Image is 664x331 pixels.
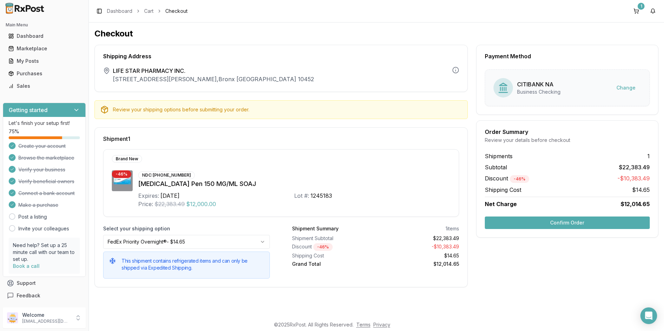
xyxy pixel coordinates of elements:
div: $22,383.49 [378,235,459,242]
a: Post a listing [18,213,47,220]
nav: breadcrumb [107,8,188,15]
div: Sales [8,83,80,90]
div: $12,014.65 [378,261,459,268]
span: Discount [485,175,529,182]
div: [MEDICAL_DATA] Pen 150 MG/ML SOAJ [138,179,450,189]
div: Brand New [112,155,142,163]
span: Feedback [17,292,40,299]
div: 1 [638,3,645,10]
span: Subtotal [485,163,507,171]
button: Sales [3,80,86,92]
button: My Posts [3,56,86,67]
button: Feedback [3,289,86,302]
button: Confirm Order [485,217,650,229]
div: Grand Total [292,261,373,268]
div: NDC: [PHONE_NUMBER] [138,171,195,179]
div: Marketplace [8,45,80,52]
span: Verify beneficial owners [18,178,74,185]
div: Price: [138,200,153,208]
div: Business Checking [517,88,561,95]
div: [DATE] [160,192,180,200]
button: Marketplace [3,43,86,54]
span: $14.65 [632,186,650,194]
div: - 46 % [510,175,529,183]
div: - $10,383.49 [378,243,459,251]
a: Marketplace [6,42,83,55]
p: [EMAIL_ADDRESS][DOMAIN_NAME] [22,319,70,324]
span: $22,383.49 [155,200,185,208]
h5: This shipment contains refrigerated items and can only be shipped via Expedited Shipping. [122,257,264,271]
div: Review your details before checkout [485,137,650,144]
span: $12,014.65 [621,200,650,208]
div: Lot #: [294,192,309,200]
span: Connect a bank account [18,190,75,197]
div: 1 items [446,225,459,232]
span: Shipments [485,152,513,160]
img: RxPost Logo [3,3,47,14]
p: Let's finish your setup first! [9,120,80,127]
button: Change [611,82,641,94]
div: Payment Method [485,53,650,59]
button: Support [3,277,86,289]
a: Dashboard [107,8,132,15]
span: $22,383.49 [619,163,650,171]
h2: Main Menu [6,22,83,28]
a: My Posts [6,55,83,67]
div: CITIBANK NA [517,80,561,88]
a: Sales [6,80,83,92]
div: - 46 % [313,243,333,251]
div: Open Intercom Messenger [640,307,657,324]
div: - 46 % [112,170,131,178]
span: -$10,383.49 [617,174,650,183]
div: Purchases [8,70,80,77]
div: Shipment Subtotal [292,235,373,242]
button: Dashboard [3,31,86,42]
span: Shipment 1 [103,136,130,142]
span: $12,000.00 [186,200,216,208]
span: LIFE STAR PHARMACY INC. [113,67,314,75]
button: Purchases [3,68,86,79]
span: Create your account [18,143,66,150]
a: Cart [144,8,153,15]
a: Purchases [6,67,83,80]
label: Select your shipping option [103,225,270,232]
span: Checkout [165,8,188,15]
span: 75 % [9,128,19,135]
div: My Posts [8,58,80,65]
div: Order Summary [485,129,650,135]
a: Dashboard [6,30,83,42]
span: Browse the marketplace [18,154,74,161]
a: Book a call [13,263,40,269]
a: Privacy [373,322,390,328]
span: 1 [647,152,650,160]
div: Discount [292,243,373,251]
div: $14.65 [378,252,459,259]
h3: Getting started [9,106,48,114]
p: [STREET_ADDRESS][PERSON_NAME] , Bronx [GEOGRAPHIC_DATA] 10452 [113,75,314,83]
div: Shipping Cost [292,252,373,259]
span: Verify your business [18,166,65,173]
div: 1245183 [310,192,332,200]
div: Shipment Summary [292,225,339,232]
span: Make a purchase [18,202,58,209]
h1: Checkout [94,28,658,39]
div: Dashboard [8,33,80,40]
span: Shipping Cost [485,186,521,194]
p: Welcome [22,312,70,319]
div: Expires: [138,192,159,200]
button: 1 [631,6,642,17]
a: Terms [356,322,371,328]
img: User avatar [7,312,18,323]
a: Invite your colleagues [18,225,69,232]
p: Need help? Set up a 25 minute call with our team to set up. [13,242,76,263]
img: Skyrizi Pen 150 MG/ML SOAJ [112,170,133,191]
span: Net Charge [485,201,517,207]
div: Review your shipping options before submitting your order. [113,106,462,113]
div: Shipping Address [103,53,459,59]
